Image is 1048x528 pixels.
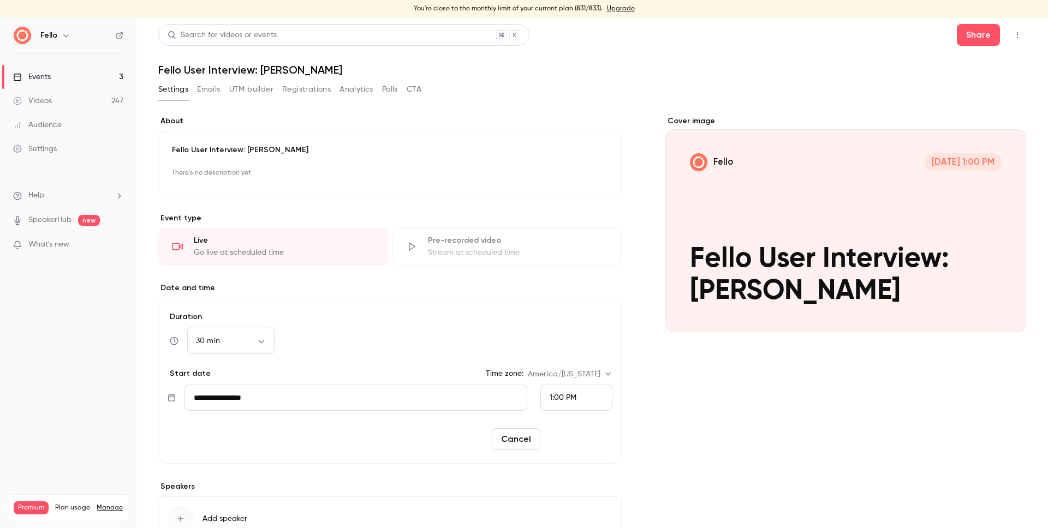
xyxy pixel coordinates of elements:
[528,369,612,380] div: America/[US_STATE]
[13,190,123,201] li: help-dropdown-opener
[110,240,123,250] iframe: Noticeable Trigger
[665,116,1026,127] label: Cover image
[229,81,273,98] button: UTM builder
[392,228,622,265] div: Pre-recorded videoStream at scheduled time
[203,513,247,524] span: Add speaker
[607,4,635,13] a: Upgrade
[168,368,211,379] p: Start date
[550,394,576,401] span: 1:00 PM
[197,81,220,98] button: Emails
[545,428,612,450] button: Reschedule
[13,143,57,154] div: Settings
[78,215,100,226] span: new
[194,247,374,258] div: Go live at scheduled time
[428,247,609,258] div: Stream at scheduled time
[407,81,421,98] button: CTA
[158,81,188,98] button: Settings
[428,235,609,246] div: Pre-recorded video
[665,116,1026,332] section: Cover image
[97,503,123,512] a: Manage
[13,119,62,130] div: Audience
[28,190,44,201] span: Help
[55,503,90,512] span: Plan usage
[13,95,52,106] div: Videos
[957,24,1000,46] button: Share
[14,27,31,44] img: Fello
[158,283,622,293] label: Date and time
[187,335,275,346] div: 30 min
[194,235,374,246] div: Live
[28,214,72,226] a: SpeakerHub
[158,63,1026,76] h1: Fello User Interview: [PERSON_NAME]
[168,29,277,41] div: Search for videos or events
[172,164,608,182] p: There's no description yet
[184,385,527,411] input: Tue, Feb 17, 2026
[14,501,49,514] span: Premium
[382,81,398,98] button: Polls
[40,30,57,41] h6: Fello
[158,228,388,265] div: LiveGo live at scheduled time
[486,368,523,379] label: Time zone:
[340,81,373,98] button: Analytics
[13,71,51,82] div: Events
[28,239,69,250] span: What's new
[540,385,612,411] div: From
[492,428,540,450] button: Cancel
[282,81,331,98] button: Registrations
[168,311,612,322] label: Duration
[158,116,622,127] label: About
[172,145,608,155] p: Fello User Interview: [PERSON_NAME]
[158,213,622,224] p: Event type
[158,481,622,492] label: Speakers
